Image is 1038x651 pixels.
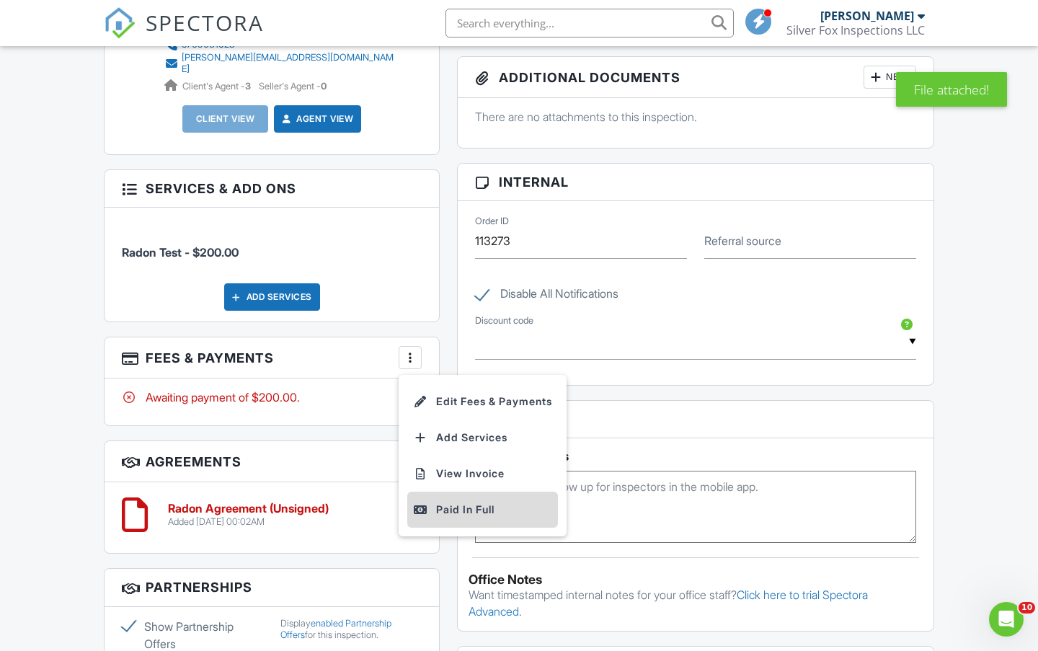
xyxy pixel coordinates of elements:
label: Discount code [475,314,533,327]
h3: Partnerships [105,569,439,606]
label: Order ID [475,215,509,228]
span: Radon Test - $200.00 [122,245,239,260]
h3: Agreements [105,441,439,482]
h3: Additional Documents [458,57,933,98]
div: Silver Fox Inspections LLC [786,23,925,37]
span: Seller's Agent - [259,81,327,92]
h3: Internal [458,164,933,201]
div: New [864,66,916,89]
div: Office Notes [469,572,923,587]
iframe: Intercom live chat [989,602,1024,637]
a: Agent View [279,112,353,126]
span: Client's Agent - [182,81,253,92]
h3: Services & Add ons [105,170,439,208]
h5: Inspector Notes [475,449,916,464]
a: enabled Partnership Offers [280,618,391,640]
h3: Notes [458,401,933,438]
p: Want timestamped internal notes for your office staff? [469,587,923,619]
h6: Radon Agreement (Unsigned) [168,502,329,515]
label: Disable All Notifications [475,287,618,305]
img: The Best Home Inspection Software - Spectora [104,7,136,39]
div: Display for this inspection. [280,618,422,641]
li: Service: Radon Test [122,218,422,272]
div: Awaiting payment of $200.00. [122,389,422,405]
strong: 0 [321,81,327,92]
div: [PERSON_NAME] [820,9,914,23]
a: Click here to trial Spectora Advanced. [469,588,868,618]
a: Radon Agreement (Unsigned) Added [DATE] 00:02AM [168,502,329,528]
p: There are no attachments to this inspection. [475,109,916,125]
label: Referral source [704,233,781,249]
div: File attached! [896,72,1007,107]
h3: Fees & Payments [105,337,439,378]
a: SPECTORA [104,19,264,50]
div: Add Services [224,283,320,311]
strong: 3 [245,81,251,92]
input: Search everything... [445,9,734,37]
div: Added [DATE] 00:02AM [168,516,329,528]
div: [PERSON_NAME][EMAIL_ADDRESS][DOMAIN_NAME] [182,52,395,75]
a: [PERSON_NAME][EMAIL_ADDRESS][DOMAIN_NAME] [164,52,395,75]
span: SPECTORA [146,7,264,37]
span: 10 [1019,602,1035,614]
